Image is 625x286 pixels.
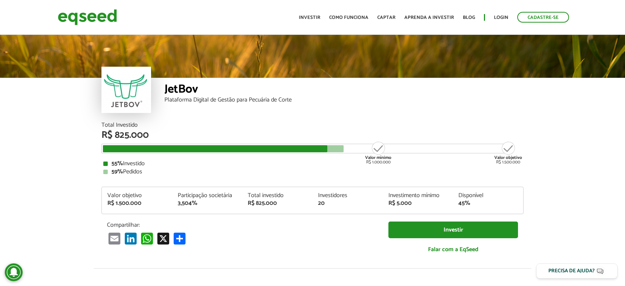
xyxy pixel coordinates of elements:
[458,193,518,199] div: Disponível
[458,200,518,206] div: 45%
[164,83,524,97] div: JetBov
[377,15,395,20] a: Captar
[58,7,117,27] img: EqSeed
[111,167,123,177] strong: 59%
[140,232,154,245] a: WhatsApp
[101,130,524,140] div: R$ 825.000
[388,200,448,206] div: R$ 5.000
[494,154,522,161] strong: Valor objetivo
[517,12,569,23] a: Cadastre-se
[103,161,522,167] div: Investido
[123,232,138,245] a: LinkedIn
[172,232,187,245] a: Compartilhar
[318,200,377,206] div: 20
[107,222,377,229] p: Compartilhar:
[299,15,320,20] a: Investir
[107,193,167,199] div: Valor objetivo
[156,232,171,245] a: X
[318,193,377,199] div: Investidores
[388,242,518,257] a: Falar com a EqSeed
[178,193,237,199] div: Participação societária
[111,159,123,169] strong: 55%
[164,97,524,103] div: Plataforma Digital de Gestão para Pecuária de Corte
[404,15,454,20] a: Aprenda a investir
[364,141,392,164] div: R$ 1.000.000
[329,15,368,20] a: Como funciona
[248,200,307,206] div: R$ 825.000
[101,122,524,128] div: Total Investido
[463,15,475,20] a: Blog
[248,193,307,199] div: Total investido
[494,15,508,20] a: Login
[388,222,518,238] a: Investir
[388,193,448,199] div: Investimento mínimo
[107,200,167,206] div: R$ 1.500.000
[178,200,237,206] div: 3,504%
[107,232,122,245] a: Email
[103,169,522,175] div: Pedidos
[494,141,522,164] div: R$ 1.500.000
[365,154,391,161] strong: Valor mínimo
